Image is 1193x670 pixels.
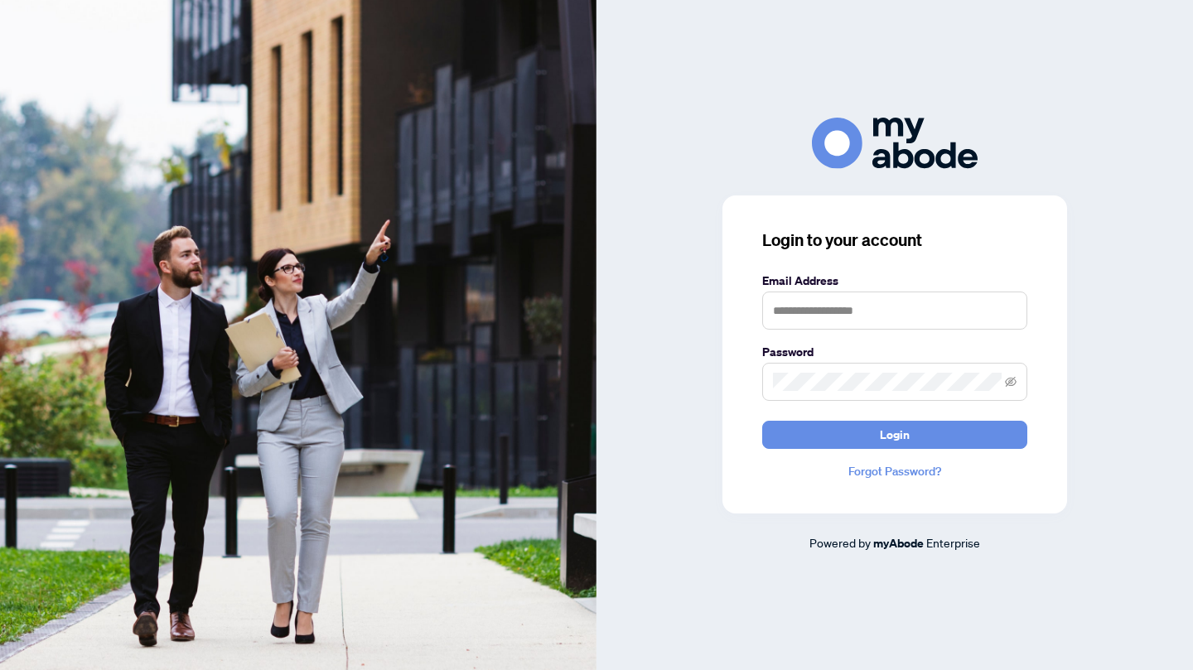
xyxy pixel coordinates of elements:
[1005,376,1017,388] span: eye-invisible
[880,422,910,448] span: Login
[873,534,924,552] a: myAbode
[762,229,1027,252] h3: Login to your account
[762,462,1027,480] a: Forgot Password?
[812,118,978,168] img: ma-logo
[809,535,871,550] span: Powered by
[762,272,1027,290] label: Email Address
[762,343,1027,361] label: Password
[926,535,980,550] span: Enterprise
[762,421,1027,449] button: Login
